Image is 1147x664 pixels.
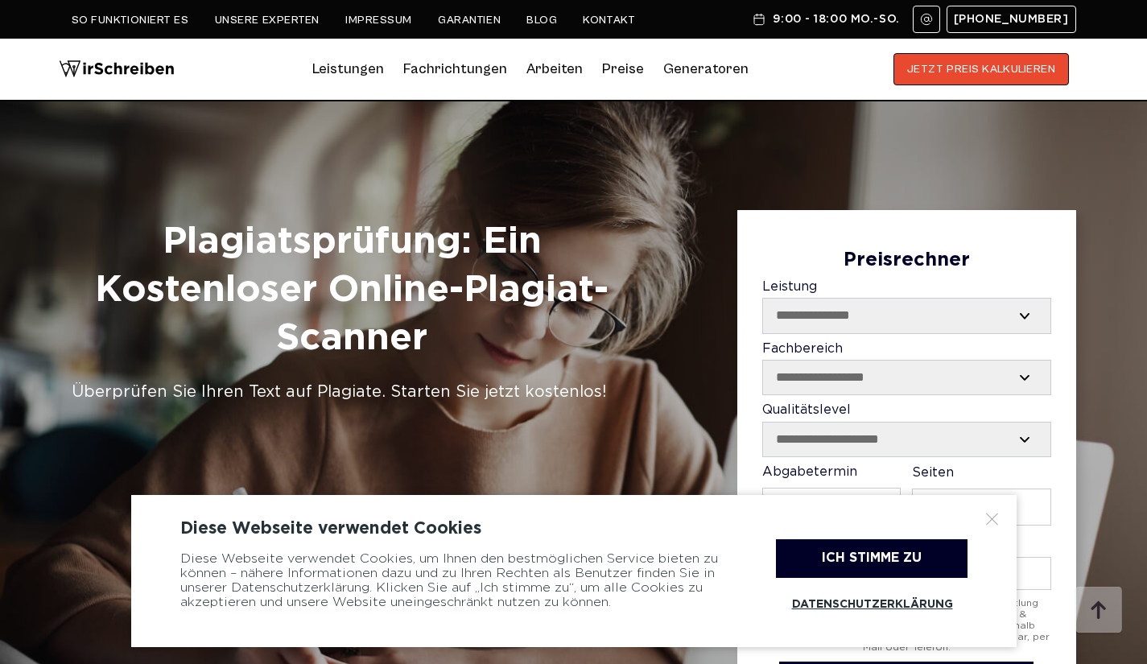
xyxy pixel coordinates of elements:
label: Fachbereich [762,342,1051,396]
a: Arbeiten [526,56,583,82]
span: Seiten [912,467,954,479]
span: 9:00 - 18:00 Mo.-So. [773,13,899,26]
span: [PHONE_NUMBER] [954,13,1069,26]
label: Qualitätslevel [762,403,1051,457]
img: button top [1075,587,1123,635]
div: Diese Webseite verwendet Cookies [180,519,968,538]
div: Ich stimme zu [776,539,968,578]
label: Leistung [762,280,1051,334]
div: Diese Webseite verwendet Cookies, um Ihnen den bestmöglichen Service bieten zu können – nähere In... [180,539,736,623]
select: Fachbereich [763,361,1050,394]
a: Unsere Experten [215,14,320,27]
h1: Plagiatsprüfung: Ein kostenloser Online-Plagiat-Scanner [72,218,633,362]
img: Email [920,13,933,26]
button: JETZT PREIS KALKULIEREN [893,53,1070,85]
input: Abgabetermin [762,488,901,526]
div: Überprüfen Sie Ihren Text auf Plagiate. Starten Sie jetzt kostenlos! [72,379,633,405]
a: Fachrichtungen [403,56,507,82]
div: Preisrechner [762,250,1051,272]
a: Impressum [345,14,412,27]
a: Generatoren [663,56,749,82]
a: Blog [526,14,557,27]
a: Datenschutzerklärung [776,586,968,623]
select: Leistung [763,299,1050,332]
a: So funktioniert es [72,14,189,27]
img: logo wirschreiben [59,53,175,85]
a: Preise [602,60,644,77]
a: Garantien [438,14,501,27]
select: Qualitätslevel [763,423,1050,456]
a: [PHONE_NUMBER] [947,6,1076,33]
a: Kontakt [583,14,635,27]
label: Abgabetermin [762,465,901,526]
a: Leistungen [312,56,384,82]
img: Schedule [752,13,766,26]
